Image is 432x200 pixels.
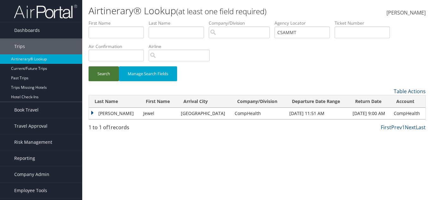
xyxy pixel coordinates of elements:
span: Employee Tools [14,183,47,198]
th: First Name: activate to sort column ascending [140,95,178,108]
td: CompHealth [231,108,286,119]
span: [PERSON_NAME] [386,9,426,16]
a: First [381,124,391,131]
span: 1 [108,124,111,131]
label: Ticket Number [335,20,395,26]
a: Prev [391,124,402,131]
a: 1 [402,124,405,131]
th: Arrival City: activate to sort column descending [178,95,231,108]
a: Next [405,124,416,131]
label: Last Name [149,20,209,26]
label: Company/Division [209,20,275,26]
th: Last Name: activate to sort column ascending [89,95,140,108]
img: airportal-logo.png [14,4,77,19]
td: [PERSON_NAME] [89,108,140,119]
a: [PERSON_NAME] [386,3,426,23]
label: First Name [89,20,149,26]
td: [GEOGRAPHIC_DATA] [178,108,231,119]
div: 1 to 1 of records [89,124,166,134]
td: [DATE] 9:00 AM [349,108,391,119]
span: Trips [14,39,25,54]
button: Manage Search Fields [119,66,177,81]
a: Table Actions [394,88,426,95]
th: Account: activate to sort column ascending [391,95,425,108]
small: (at least one field required) [176,6,267,16]
span: Book Travel [14,102,39,118]
th: Company/Division [231,95,286,108]
td: [DATE] 11:51 AM [286,108,349,119]
label: Agency Locator [275,20,335,26]
span: Travel Approval [14,118,47,134]
th: Departure Date Range: activate to sort column ascending [286,95,349,108]
span: Risk Management [14,134,52,150]
span: Dashboards [14,22,40,38]
td: CompHealth [391,108,425,119]
td: Jewel [140,108,178,119]
label: Air Confirmation [89,43,149,50]
span: Reporting [14,150,35,166]
h1: Airtinerary® Lookup [89,4,313,17]
button: Search [89,66,119,81]
label: Airline [149,43,214,50]
a: Last [416,124,426,131]
span: Company Admin [14,167,49,182]
th: Return Date: activate to sort column ascending [349,95,391,108]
